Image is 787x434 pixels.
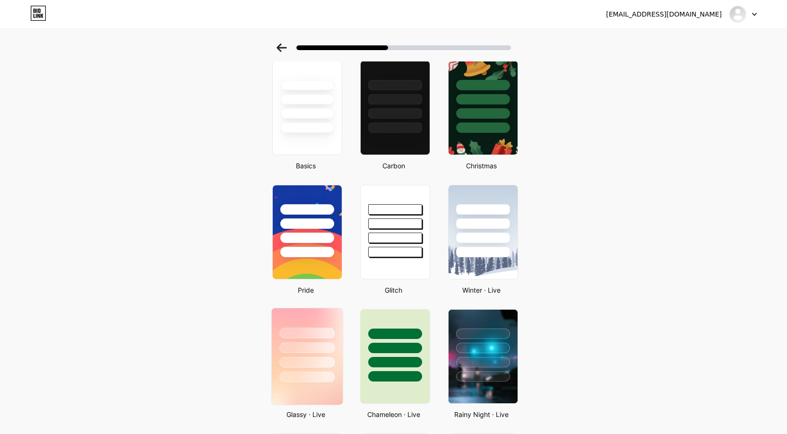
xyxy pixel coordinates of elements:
[269,161,342,171] div: Basics
[357,161,430,171] div: Carbon
[445,409,518,419] div: Rainy Night · Live
[269,285,342,295] div: Pride
[729,5,747,23] img: tucanbakery
[445,161,518,171] div: Christmas
[357,409,430,419] div: Chameleon · Live
[606,9,722,19] div: [EMAIL_ADDRESS][DOMAIN_NAME]
[357,285,430,295] div: Glitch
[269,409,342,419] div: Glassy · Live
[445,285,518,295] div: Winter · Live
[271,308,342,405] img: glassmorphism.jpg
